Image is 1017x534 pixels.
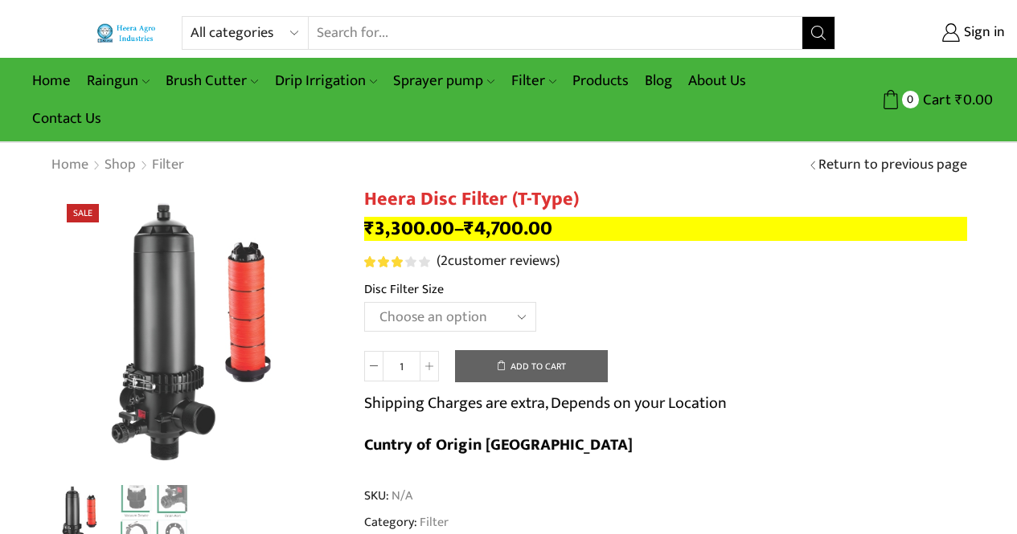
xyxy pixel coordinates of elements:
[802,17,835,49] button: Search button
[79,62,158,100] a: Raingun
[151,155,185,176] a: Filter
[437,251,560,272] a: (2customer reviews)
[389,487,412,505] span: N/A
[680,62,754,100] a: About Us
[902,91,919,108] span: 0
[919,89,951,111] span: Cart
[637,62,680,100] a: Blog
[955,88,963,112] span: ₹
[364,280,444,299] label: Disc Filter Size
[364,217,967,241] p: –
[385,62,502,100] a: Sprayer pump
[51,188,340,477] div: 1 / 2
[417,512,449,532] a: Filter
[364,431,633,459] b: Cuntry of Origin [GEOGRAPHIC_DATA]
[503,62,564,100] a: Filter
[51,155,185,176] nav: Breadcrumb
[364,256,433,267] span: 2
[364,487,967,505] span: SKU:
[818,155,967,176] a: Return to previous page
[364,390,727,416] p: Shipping Charges are extra, Depends on your Location
[960,22,1005,43] span: Sign in
[364,513,449,532] span: Category:
[158,62,266,100] a: Brush Cutter
[364,188,967,211] h1: Heera Disc Filter (T-Type)
[364,256,404,267] span: Rated out of 5 based on customer ratings
[464,212,474,245] span: ₹
[851,85,993,115] a: 0 Cart ₹0.00
[364,212,454,245] bdi: 3,300.00
[564,62,637,100] a: Products
[51,155,89,176] a: Home
[67,204,99,222] span: Sale
[859,18,1005,47] a: Sign in
[441,249,448,273] span: 2
[464,212,552,245] bdi: 4,700.00
[364,212,375,245] span: ₹
[955,88,993,112] bdi: 0.00
[383,351,420,381] input: Product quantity
[267,62,385,100] a: Drip Irrigation
[24,62,79,100] a: Home
[364,256,429,267] div: Rated 3.00 out of 5
[455,350,608,382] button: Add to cart
[104,155,137,176] a: Shop
[309,17,802,49] input: Search for...
[24,100,109,137] a: Contact Us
